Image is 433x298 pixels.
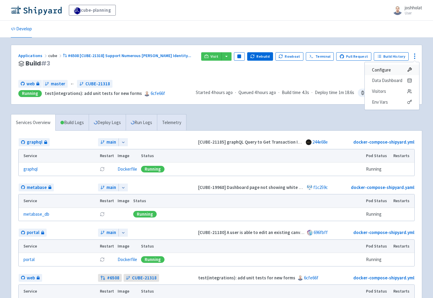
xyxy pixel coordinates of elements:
[313,184,328,190] a: f1c259c
[302,89,309,96] span: 4.3s
[118,257,137,262] a: Dockerfile
[18,80,42,88] a: web
[18,90,42,97] div: Running
[23,256,35,263] a: portal
[139,285,364,298] th: Status
[98,274,122,282] a: #6508
[116,194,131,208] th: Image
[234,52,245,61] button: Pause
[275,52,304,61] button: Rowboat
[48,53,63,58] span: cube
[69,5,116,16] a: cube-planning
[18,53,48,58] a: Applications
[124,274,159,282] a: CUBE-21318
[63,53,192,58] a: #6508 [CUBE-21318] Support Numerous [PERSON_NAME] Identity...
[118,166,137,172] a: Dockerfile
[353,139,414,145] a: docker-compose-shipyard.yml
[198,230,321,235] strong: [CUBE-21180] A user is able to edit an existing canvas (#1523)
[11,5,62,15] img: Shipyard logo
[85,81,110,87] span: CUBE-21318
[405,5,422,11] span: joshholat
[98,194,116,208] th: Restart
[98,285,116,298] th: Restart
[116,149,139,163] th: Image
[314,230,328,235] a: 696fbff
[364,253,392,266] td: Running
[98,229,118,237] a: main
[372,76,402,85] span: Data Dashboard
[126,114,157,131] a: Run Logs
[19,229,47,237] a: portal
[107,275,119,281] strong: # 6508
[210,54,218,59] span: Visit
[19,138,50,146] a: graphql
[364,194,392,208] th: Pod Status
[27,184,47,191] span: metabase
[26,81,35,87] span: web
[211,90,233,95] time: 4 hours ago
[42,80,68,88] a: master
[198,184,334,190] strong: [CUBE-19968] Dashboard page not showing white background (#83)
[98,184,118,192] a: main
[365,97,419,108] a: Env Vars
[116,285,139,298] th: Image
[131,194,364,208] th: Status
[100,257,105,262] button: Restart pod
[100,212,105,217] button: Restart pod
[339,89,354,96] span: 1m 18.6s
[98,138,118,146] a: main
[11,114,55,131] a: Services Overview
[19,184,54,192] a: metabase
[26,60,50,67] span: Build
[19,274,42,282] a: web
[336,52,371,61] a: Pull Request
[247,52,273,61] button: Rebuild
[19,240,98,253] th: Service
[392,240,414,253] th: Restarts
[392,149,414,163] th: Restarts
[364,149,392,163] th: Pod Status
[139,240,364,253] th: Status
[365,65,419,75] a: Configure
[23,211,49,218] a: metabase_db
[198,139,326,145] strong: [CUBE-21185] graphQL Query to Get Transaction Imports (#372)
[405,11,422,15] small: User
[27,139,42,146] span: graphql
[141,166,164,172] div: Running
[389,5,422,15] a: joshholat User
[68,53,191,58] span: #6508 [CUBE-21318] Support Numerous [PERSON_NAME] Identity ...
[364,285,392,298] th: Pod Status
[198,275,295,281] strong: test(integrations): add unit tests for new forms
[56,114,89,131] a: Build Logs
[358,89,415,97] span: Stopping in 1 hr 59 min
[238,90,276,95] span: Queued
[106,184,116,191] span: main
[19,194,98,208] th: Service
[196,90,233,95] span: Started
[106,139,116,146] span: main
[392,194,414,208] th: Restarts
[254,90,276,95] time: 4 hours ago
[306,52,334,61] a: Terminal
[353,230,414,235] a: docker-compose-shipyard.yml
[364,163,392,176] td: Running
[374,52,409,61] a: Build History
[315,89,337,96] span: Deploy time
[77,80,112,88] a: CUBE-21318
[201,52,222,61] a: Visit
[70,81,75,87] span: ←
[151,90,165,96] a: 6cfe66f
[19,149,98,163] th: Service
[364,240,392,253] th: Pod Status
[23,166,38,173] a: graphql
[98,240,116,253] th: Restart
[372,66,391,74] span: Configure
[364,208,392,221] td: Running
[51,81,65,87] span: master
[132,275,157,281] span: CUBE-21318
[282,89,301,96] span: Build time
[98,149,116,163] th: Restart
[304,275,318,281] a: 6cfe66f
[312,139,328,145] a: 244e68e
[351,184,414,190] a: docker-compose-shipyard.yaml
